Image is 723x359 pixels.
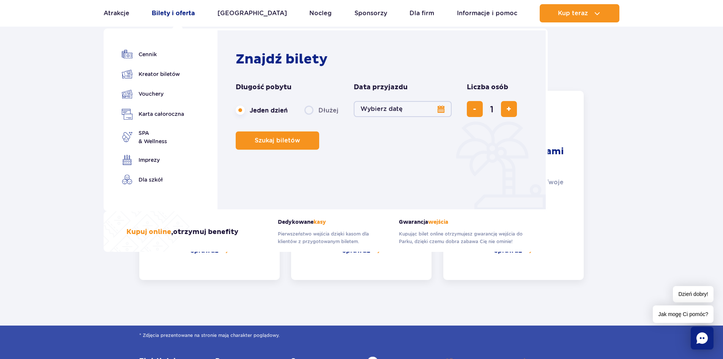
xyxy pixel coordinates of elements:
span: Długość pobytu [236,83,291,92]
span: Data przyjazdu [354,83,408,92]
p: Pierwszeństwo wejścia dzięki kasom dla klientów z przygotowanym biletem. [278,230,387,245]
a: Cennik [122,49,184,60]
button: dodaj bilet [501,101,517,117]
div: Chat [691,327,714,350]
a: Nocleg [309,4,332,22]
input: liczba biletów [483,100,501,118]
span: wejścia [428,219,448,225]
a: Sponsorzy [354,4,387,22]
a: Vouchery [122,89,184,100]
p: Kupując bilet online otrzymujesz gwarancję wejścia do Parku, dzięki czemu dobra zabawa Cię nie om... [399,230,525,245]
a: SPA& Wellness [122,129,184,145]
span: Liczba osób [467,83,508,92]
button: Kup teraz [540,4,619,22]
button: Wybierz datę [354,101,452,117]
strong: Gwarancja [399,219,525,225]
span: Kupuj online [126,228,171,236]
span: Szukaj biletów [255,137,300,144]
a: Dla szkół [122,174,184,185]
span: * Zdjęcia prezentowane na stronie mają charakter poglądowy. [139,332,584,339]
a: Bilety i oferta [152,4,195,22]
span: Kup teraz [558,10,588,17]
a: Karta całoroczna [122,109,184,120]
span: SPA & Wellness [139,129,167,145]
button: Szukaj biletów [236,131,319,150]
span: kasy [313,219,326,225]
a: Informacje i pomoc [457,4,517,22]
a: Dla firm [410,4,434,22]
span: Dzień dobry! [673,286,714,302]
label: Jeden dzień [236,102,288,118]
strong: Dedykowane [278,219,387,225]
span: Jak mogę Ci pomóc? [653,305,714,323]
button: usuń bilet [467,101,483,117]
a: Kreator biletów [122,69,184,79]
form: Planowanie wizyty w Park of Poland [236,83,531,150]
h3: , otrzymuj benefity [126,228,238,237]
label: Dłużej [304,102,339,118]
a: Imprezy [122,155,184,165]
a: [GEOGRAPHIC_DATA] [217,4,287,22]
h2: Znajdź bilety [236,51,531,68]
a: Atrakcje [104,4,129,22]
